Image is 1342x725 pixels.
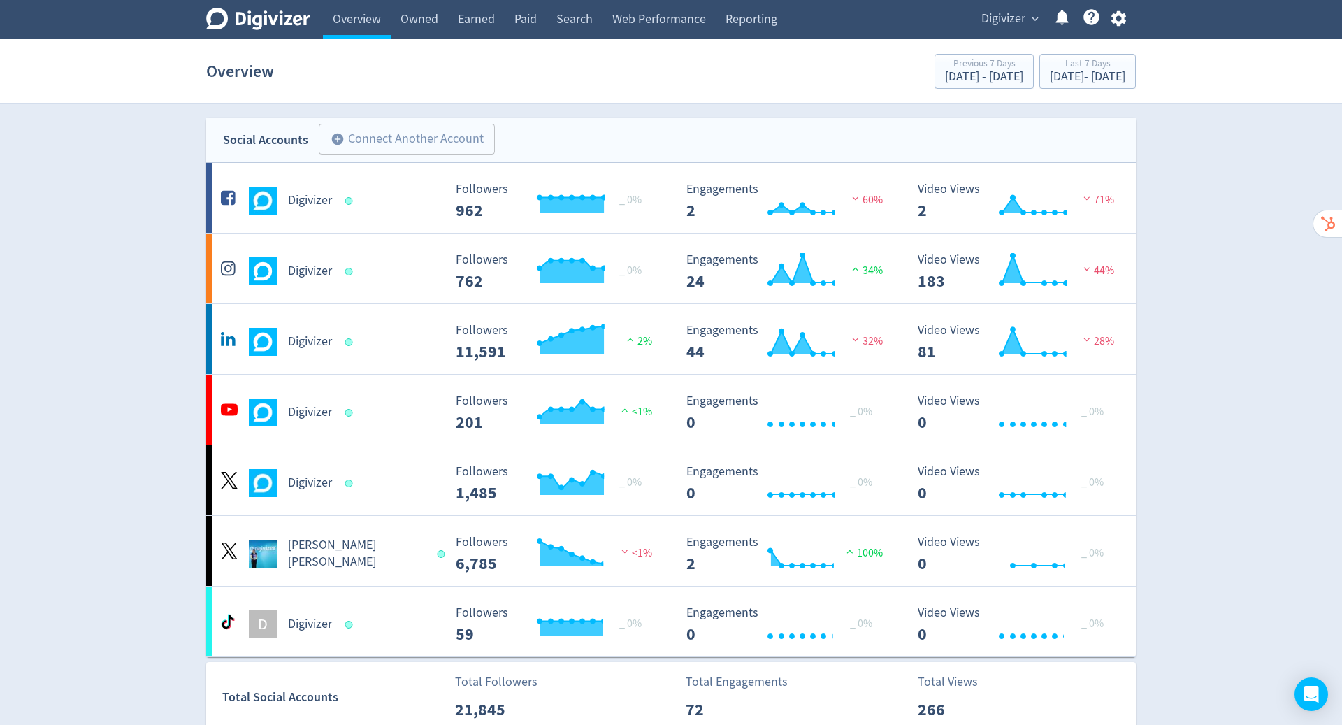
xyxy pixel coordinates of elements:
h5: Digivizer [288,192,332,209]
span: Data last synced: 28 Sep 2025, 11:02pm (AEST) [345,480,357,487]
a: Digivizer undefinedDigivizer Followers 201 Followers 201 <1% Engagements 0 Engagements 0 _ 0% Vid... [206,375,1136,445]
svg: Followers 59 [449,606,658,643]
span: <1% [618,546,652,560]
img: negative-performance.svg [1080,193,1094,203]
span: _ 0% [1081,475,1104,489]
span: 32% [849,334,883,348]
span: Digivizer [981,8,1025,30]
span: _ 0% [1081,546,1104,560]
button: Connect Another Account [319,124,495,155]
svg: Engagements 2 [679,536,889,573]
img: positive-performance.svg [843,546,857,557]
div: D [249,610,277,638]
img: positive-performance.svg [618,405,632,415]
svg: Video Views 183 [911,253,1120,290]
img: Digivizer undefined [249,328,277,356]
span: Data last synced: 28 Sep 2025, 3:02pm (AEST) [437,550,449,558]
img: negative-performance.svg [1080,334,1094,345]
span: _ 0% [850,475,872,489]
img: negative-performance.svg [849,193,863,203]
button: Last 7 Days[DATE]- [DATE] [1039,54,1136,89]
div: Social Accounts [223,130,308,150]
svg: Engagements 24 [679,253,889,290]
a: Digivizer undefinedDigivizer Followers 962 Followers 962 _ 0% Engagements 2 Engagements 2 60% Vid... [206,163,1136,233]
svg: Video Views 0 [911,394,1120,431]
div: Last 7 Days [1050,59,1125,71]
span: _ 0% [619,193,642,207]
h5: Digivizer [288,263,332,280]
span: _ 0% [619,617,642,631]
span: Data last synced: 29 Sep 2025, 10:01am (AEST) [345,338,357,346]
svg: Video Views 0 [911,606,1120,643]
span: 71% [1080,193,1114,207]
h5: Digivizer [288,616,332,633]
span: Data last synced: 29 Sep 2025, 4:02am (AEST) [345,409,357,417]
p: 21,845 [455,697,535,722]
p: 72 [686,697,766,722]
a: Digivizer undefinedDigivizer Followers 1,485 Followers 1,485 _ 0% Engagements 0 Engagements 0 _ 0... [206,445,1136,515]
svg: Followers 6,785 [449,536,658,573]
span: _ 0% [619,264,642,278]
a: Digivizer undefinedDigivizer Followers 762 Followers 762 _ 0% Engagements 24 Engagements 24 34% V... [206,234,1136,303]
svg: Engagements 0 [679,394,889,431]
h1: Overview [206,49,274,94]
svg: Video Views 0 [911,465,1120,502]
span: 2% [623,334,652,348]
p: Total Views [918,673,998,691]
svg: Followers 201 [449,394,658,431]
span: Data last synced: 29 Sep 2025, 10:01am (AEST) [345,268,357,275]
svg: Engagements 44 [679,324,889,361]
h5: Digivizer [288,404,332,421]
img: negative-performance.svg [618,546,632,557]
a: DDigivizer Followers 59 Followers 59 _ 0% Engagements 0 Engagements 0 _ 0% Video Views 0 Video Vi... [206,587,1136,656]
div: Total Social Accounts [222,687,445,708]
span: Data last synced: 29 Sep 2025, 9:02am (AEST) [345,621,357,629]
svg: Engagements 0 [679,606,889,643]
svg: Engagements 2 [679,182,889,220]
svg: Followers 762 [449,253,658,290]
span: 28% [1080,334,1114,348]
span: expand_more [1029,13,1041,25]
p: Total Engagements [686,673,788,691]
a: Connect Another Account [308,126,495,155]
img: Digivizer undefined [249,399,277,426]
svg: Followers 11,591 [449,324,658,361]
span: _ 0% [850,617,872,631]
h5: [PERSON_NAME] [PERSON_NAME] [288,537,424,570]
svg: Engagements 0 [679,465,889,502]
svg: Followers 1,485 [449,465,658,502]
img: positive-performance.svg [849,264,863,274]
img: negative-performance.svg [849,334,863,345]
img: Emma Lo Russo undefined [249,540,277,568]
span: _ 0% [619,475,642,489]
img: positive-performance.svg [623,334,637,345]
div: [DATE] - [DATE] [945,71,1023,83]
button: Digivizer [976,8,1042,30]
span: add_circle [331,132,345,146]
button: Previous 7 Days[DATE] - [DATE] [935,54,1034,89]
img: Digivizer undefined [249,469,277,497]
svg: Video Views 2 [911,182,1120,220]
img: Digivizer undefined [249,187,277,215]
svg: Video Views 0 [911,536,1120,573]
h5: Digivizer [288,475,332,491]
span: 60% [849,193,883,207]
h5: Digivizer [288,333,332,350]
p: 266 [918,697,998,722]
svg: Video Views 81 [911,324,1120,361]
a: Digivizer undefinedDigivizer Followers 11,591 Followers 11,591 2% Engagements 44 Engagements 44 3... [206,304,1136,374]
span: 100% [843,546,883,560]
a: Emma Lo Russo undefined[PERSON_NAME] [PERSON_NAME] Followers 6,785 Followers 6,785 <1% Engagement... [206,516,1136,586]
img: Digivizer undefined [249,257,277,285]
span: _ 0% [1081,405,1104,419]
span: 34% [849,264,883,278]
span: _ 0% [850,405,872,419]
div: [DATE] - [DATE] [1050,71,1125,83]
div: Open Intercom Messenger [1294,677,1328,711]
p: Total Followers [455,673,537,691]
span: <1% [618,405,652,419]
div: Previous 7 Days [945,59,1023,71]
span: _ 0% [1081,617,1104,631]
span: 44% [1080,264,1114,278]
span: Data last synced: 29 Sep 2025, 10:01am (AEST) [345,197,357,205]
